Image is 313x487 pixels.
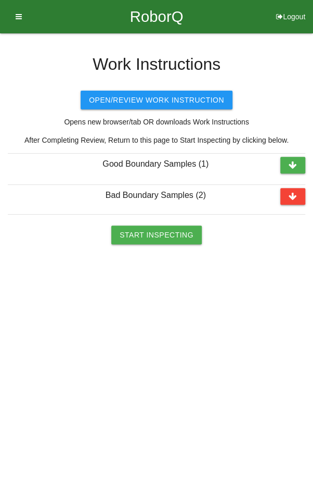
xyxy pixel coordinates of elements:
p: Opens new browser/tab OR downloads Work Instructions [8,117,305,128]
button: Start Inspecting [111,226,202,244]
button: Open/Review Work Instruction [81,91,232,109]
p: After Completing Review, Return to this page to Start Inspecting by clicking below. [8,135,305,146]
h4: Work Instructions [8,55,305,73]
h6: Bad Boundary Samples ( 2 ) [31,191,305,200]
h6: Good Boundary Samples ( 1 ) [31,159,305,169]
